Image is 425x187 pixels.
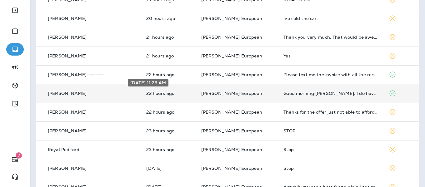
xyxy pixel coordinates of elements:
p: [PERSON_NAME] [48,128,87,133]
div: Thank you very much. That would be awesome. I will contact you as soon as I get done with work ar... [283,35,378,40]
p: [PERSON_NAME] [48,166,87,171]
div: Good morning Mickey. I do have an estimate of $2649.99 to complete the last two repairs recommend... [283,91,378,96]
p: Sep 15, 2025 09:52 AM [146,147,191,152]
button: 7 [6,153,24,165]
div: Stop [283,147,378,152]
p: Sep 15, 2025 12:35 PM [146,35,191,40]
p: Royal Pediford [48,147,79,152]
div: STOP [283,128,378,133]
p: Sep 15, 2025 11:49 AM [146,53,191,58]
span: [PERSON_NAME] European [201,147,262,152]
p: Sep 15, 2025 09:45 AM [146,166,191,171]
div: Stop [283,166,378,171]
span: 7 [16,152,22,159]
span: [PERSON_NAME] European [201,53,262,59]
p: [PERSON_NAME] [48,53,87,58]
div: Please text me the invoice with all the recommended services and costs. I can easily review and d... [283,72,378,77]
span: [PERSON_NAME] European [201,72,262,77]
p: Sep 15, 2025 09:52 AM [146,128,191,133]
div: Yes [283,53,378,58]
span: [PERSON_NAME] European [201,16,262,21]
p: Sep 15, 2025 11:23 AM [146,91,191,96]
p: Sep 15, 2025 11:18 AM [146,110,191,115]
p: [PERSON_NAME] [48,91,87,96]
p: Sep 15, 2025 11:29 AM [146,72,191,77]
div: Ive sold the car. [283,16,378,21]
div: [DATE] 11:23 AM [128,79,168,86]
span: [PERSON_NAME] European [201,128,262,134]
p: Sep 15, 2025 01:02 PM [146,16,191,21]
p: [PERSON_NAME] [48,16,87,21]
p: [PERSON_NAME] [48,35,87,40]
span: [PERSON_NAME] European [201,109,262,115]
span: [PERSON_NAME] European [201,34,262,40]
div: Thanks for the offer just not able to afford the repairs at this time [283,110,378,115]
button: Expand Sidebar [6,4,24,17]
span: [PERSON_NAME] European [201,91,262,96]
span: [PERSON_NAME] European [201,165,262,171]
p: [PERSON_NAME] [48,110,87,115]
p: [PERSON_NAME]-------- [48,72,104,77]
